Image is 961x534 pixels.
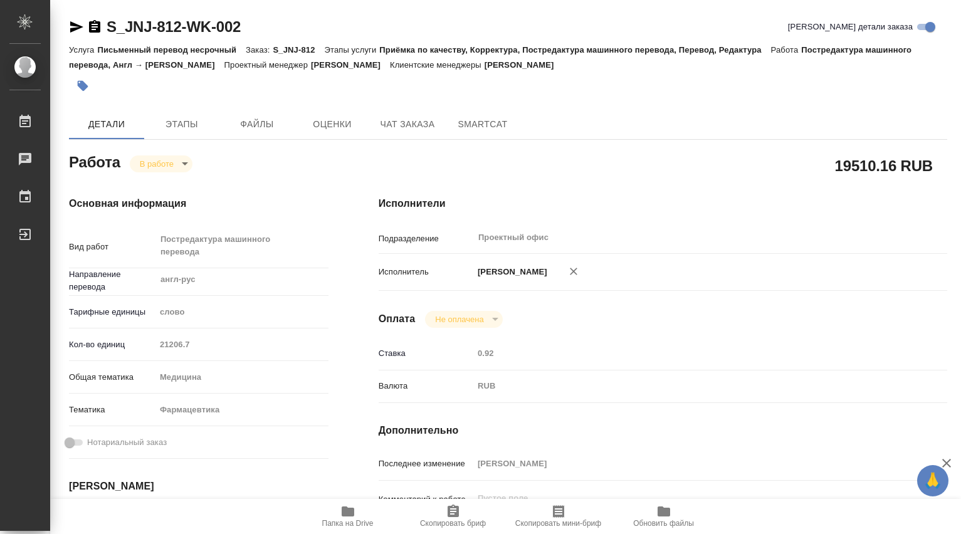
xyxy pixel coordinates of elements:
h4: Оплата [379,311,416,327]
div: В работе [130,155,192,172]
p: Услуга [69,45,97,55]
div: Медицина [155,367,328,388]
button: Обновить файлы [611,499,717,534]
button: Скопировать мини-бриф [506,499,611,534]
button: В работе [136,159,177,169]
h2: 19510.16 RUB [835,155,933,176]
h4: Исполнители [379,196,947,211]
p: Письменный перевод несрочный [97,45,246,55]
p: Исполнитель [379,266,473,278]
span: [PERSON_NAME] детали заказа [788,21,913,33]
p: Кол-во единиц [69,338,155,351]
p: Работа [771,45,802,55]
p: Проектный менеджер [224,60,311,70]
div: Фармацевтика [155,399,328,421]
h4: Дополнительно [379,423,947,438]
input: Пустое поле [473,454,900,473]
h4: Основная информация [69,196,328,211]
p: Клиентские менеджеры [390,60,485,70]
button: Удалить исполнителя [560,258,587,285]
button: Скопировать ссылку для ЯМессенджера [69,19,84,34]
p: Этапы услуги [325,45,380,55]
p: S_JNJ-812 [273,45,324,55]
span: Чат заказа [377,117,438,132]
span: 🙏 [922,468,943,494]
span: Обновить файлы [633,519,694,528]
div: RUB [473,375,900,397]
button: Скопировать ссылку [87,19,102,34]
p: Подразделение [379,233,473,245]
p: Приёмка по качеству, Корректура, Постредактура машинного перевода, Перевод, Редактура [379,45,770,55]
p: Валюта [379,380,473,392]
span: Скопировать бриф [420,519,486,528]
p: Направление перевода [69,268,155,293]
button: Скопировать бриф [401,499,506,534]
p: Заказ: [246,45,273,55]
p: Общая тематика [69,371,155,384]
span: Детали [76,117,137,132]
p: Тематика [69,404,155,416]
button: Не оплачена [431,314,487,325]
span: Скопировать мини-бриф [515,519,601,528]
button: Папка на Drive [295,499,401,534]
span: Оценки [302,117,362,132]
p: Тарифные единицы [69,306,155,318]
button: Добавить тэг [69,72,97,100]
p: [PERSON_NAME] [485,60,564,70]
p: [PERSON_NAME] [311,60,390,70]
a: S_JNJ-812-WK-002 [107,18,241,35]
p: Комментарий к работе [379,493,473,506]
p: Последнее изменение [379,458,473,470]
span: Нотариальный заказ [87,436,167,449]
button: 🙏 [917,465,948,496]
input: Пустое поле [155,335,328,353]
span: Папка на Drive [322,519,374,528]
p: [PERSON_NAME] [473,266,547,278]
p: Вид работ [69,241,155,253]
div: В работе [425,311,502,328]
p: Ставка [379,347,473,360]
input: Пустое поле [473,344,900,362]
h2: Работа [69,150,120,172]
div: слово [155,301,328,323]
span: Файлы [227,117,287,132]
h4: [PERSON_NAME] [69,479,328,494]
span: Этапы [152,117,212,132]
span: SmartCat [453,117,513,132]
